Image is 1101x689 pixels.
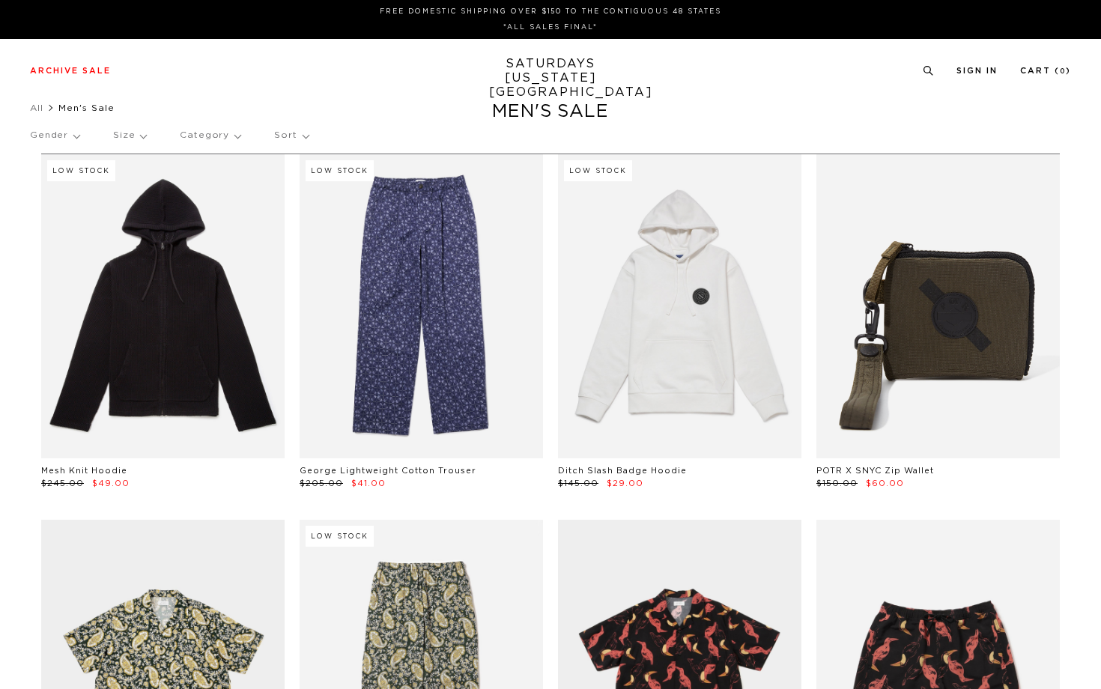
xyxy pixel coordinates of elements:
a: SATURDAYS[US_STATE][GEOGRAPHIC_DATA] [489,57,613,100]
span: $205.00 [300,479,343,488]
a: Ditch Slash Badge Hoodie [558,467,687,475]
a: George Lightweight Cotton Trouser [300,467,476,475]
a: Sign In [956,67,998,75]
span: $145.00 [558,479,598,488]
p: Gender [30,118,79,153]
div: Low Stock [564,160,632,181]
a: POTR X SNYC Zip Wallet [816,467,934,475]
p: Category [180,118,240,153]
div: Low Stock [47,160,115,181]
span: $29.00 [607,479,643,488]
span: $41.00 [351,479,386,488]
span: $150.00 [816,479,858,488]
span: Men's Sale [58,103,115,112]
span: $60.00 [866,479,904,488]
span: $49.00 [92,479,130,488]
a: All [30,103,43,112]
div: Low Stock [306,526,374,547]
a: Archive Sale [30,67,111,75]
p: Size [113,118,146,153]
p: *ALL SALES FINAL* [36,22,1065,33]
p: FREE DOMESTIC SHIPPING OVER $150 TO THE CONTIGUOUS 48 STATES [36,6,1065,17]
small: 0 [1060,68,1066,75]
a: Cart (0) [1020,67,1071,75]
span: $245.00 [41,479,84,488]
p: Sort [274,118,308,153]
div: Low Stock [306,160,374,181]
a: Mesh Knit Hoodie [41,467,127,475]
